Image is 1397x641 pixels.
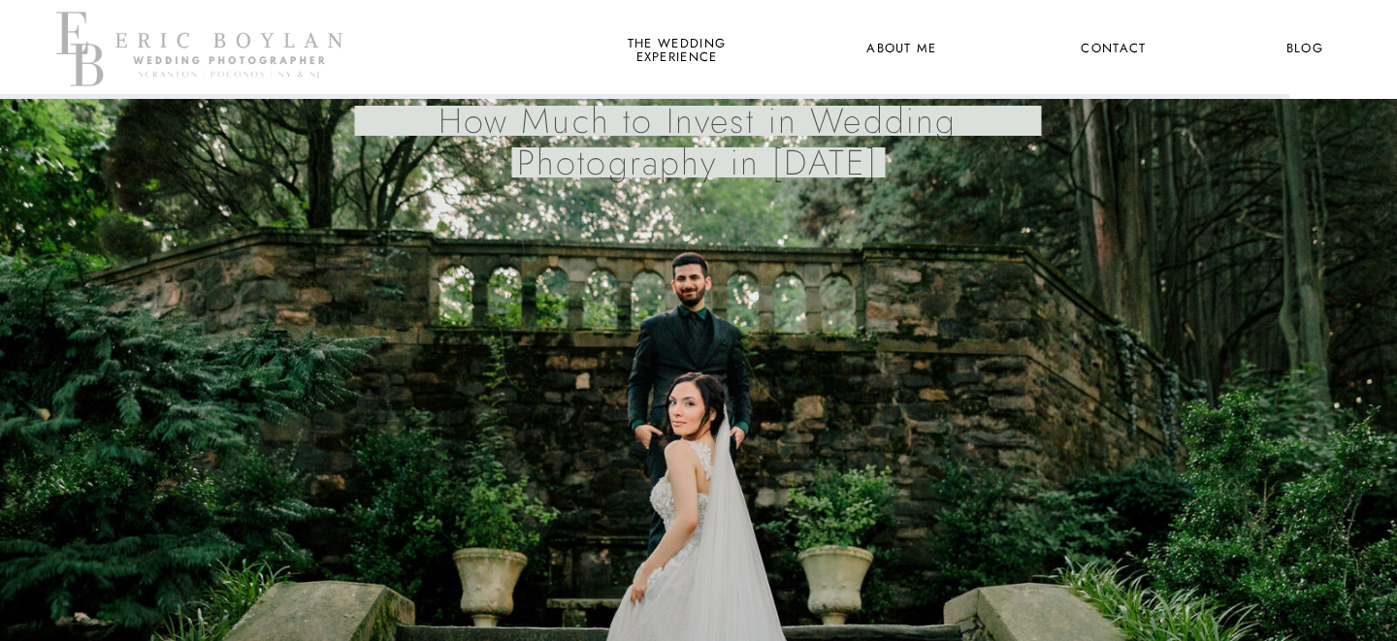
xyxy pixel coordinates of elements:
a: Contact [1078,37,1150,62]
a: About Me [855,37,949,62]
a: the wedding experience [624,37,730,62]
h1: How Much to Invest in Wedding Photography in [DATE] [358,100,1037,197]
a: Blog [1269,37,1341,62]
